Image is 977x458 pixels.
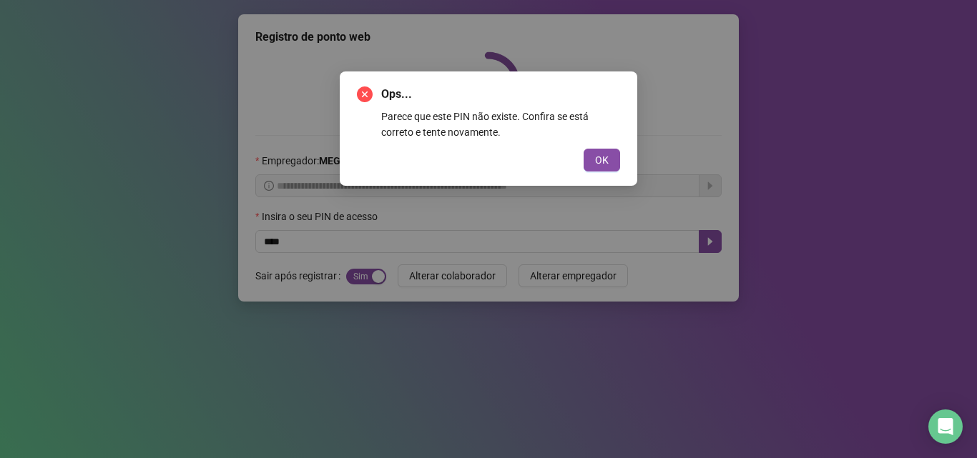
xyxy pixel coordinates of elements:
div: Parece que este PIN não existe. Confira se está correto e tente novamente. [381,109,620,140]
button: OK [584,149,620,171]
span: OK [595,152,609,168]
span: close-circle [357,86,373,102]
div: Open Intercom Messenger [928,409,963,444]
span: Ops... [381,86,620,103]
